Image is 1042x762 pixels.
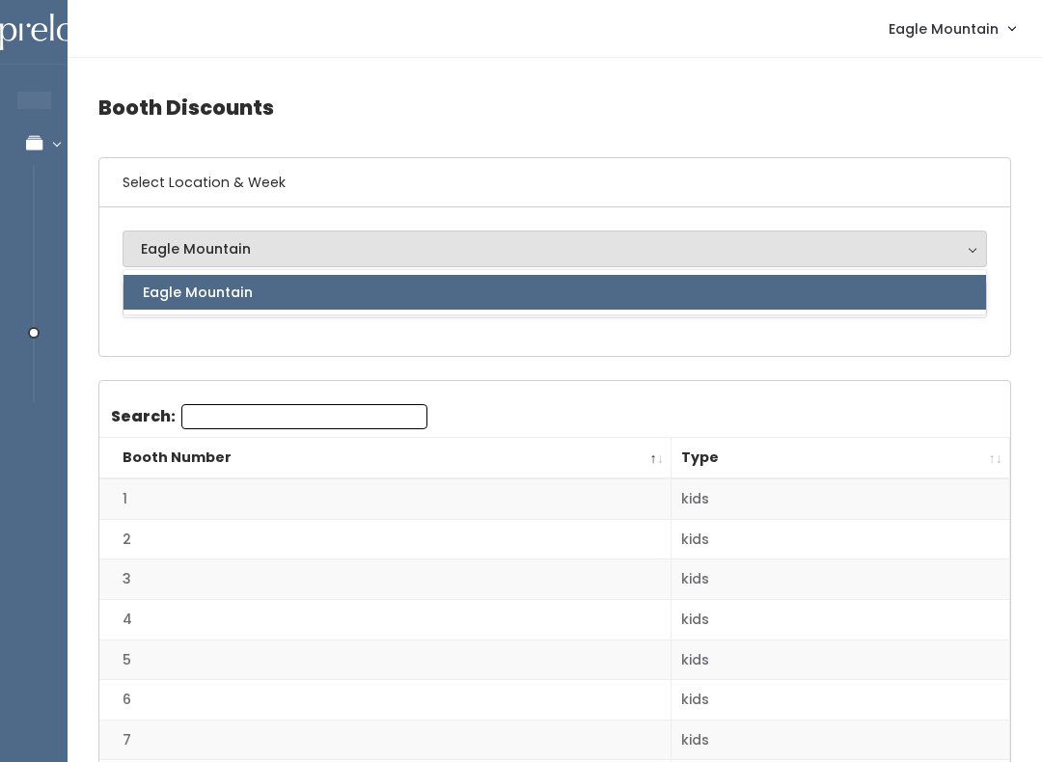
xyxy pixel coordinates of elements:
td: kids [672,720,1010,760]
td: kids [672,680,1010,721]
td: kids [672,559,1010,600]
td: 4 [99,600,672,640]
div: Eagle Mountain [141,238,969,259]
td: kids [672,478,1010,519]
td: 1 [99,478,672,519]
h4: Booth Discounts [98,81,1011,134]
th: Booth Number: activate to sort column descending [99,438,672,479]
input: Search: [181,404,427,429]
a: Eagle Mountain [869,8,1034,49]
span: Eagle Mountain [889,18,999,40]
td: 5 [99,640,672,680]
span: Eagle Mountain [143,282,253,303]
td: 2 [99,519,672,559]
button: Eagle Mountain [123,231,987,267]
td: 6 [99,680,672,721]
h6: Select Location & Week [99,158,1010,207]
th: Type: activate to sort column ascending [672,438,1010,479]
td: 7 [99,720,672,760]
td: kids [672,600,1010,640]
td: kids [672,519,1010,559]
td: 3 [99,559,672,600]
label: Search: [111,404,427,429]
td: kids [672,640,1010,680]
